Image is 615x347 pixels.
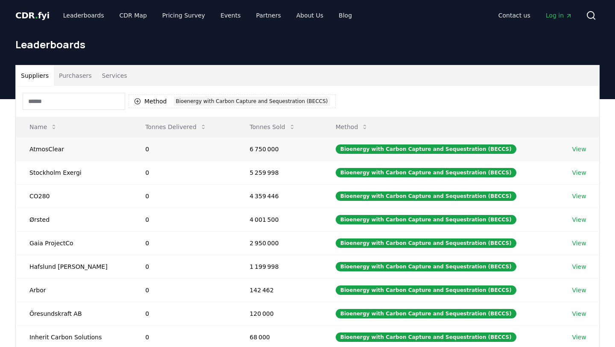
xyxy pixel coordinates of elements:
[572,145,586,153] a: View
[54,65,97,86] button: Purchasers
[16,137,132,161] td: AtmosClear
[16,65,54,86] button: Suppliers
[572,286,586,294] a: View
[56,8,111,23] a: Leaderboards
[336,215,516,224] div: Bioenergy with Carbon Capture and Sequestration (BECCS)
[23,118,64,135] button: Name
[539,8,579,23] a: Log in
[332,8,359,23] a: Blog
[132,255,236,278] td: 0
[138,118,214,135] button: Tonnes Delivered
[132,231,236,255] td: 0
[16,161,132,184] td: Stockholm Exergi
[572,168,586,177] a: View
[132,137,236,161] td: 0
[132,302,236,325] td: 0
[132,208,236,231] td: 0
[113,8,154,23] a: CDR Map
[572,239,586,247] a: View
[329,118,375,135] button: Method
[572,215,586,224] a: View
[572,262,586,271] a: View
[236,161,322,184] td: 5 259 998
[16,278,132,302] td: Arbor
[132,184,236,208] td: 0
[214,8,247,23] a: Events
[236,278,322,302] td: 142 462
[336,238,516,248] div: Bioenergy with Carbon Capture and Sequestration (BECCS)
[572,309,586,318] a: View
[236,302,322,325] td: 120 000
[16,208,132,231] td: Ørsted
[336,285,516,295] div: Bioenergy with Carbon Capture and Sequestration (BECCS)
[290,8,330,23] a: About Us
[492,8,537,23] a: Contact us
[249,8,288,23] a: Partners
[336,332,516,342] div: Bioenergy with Carbon Capture and Sequestration (BECCS)
[15,10,50,21] span: CDR fyi
[155,8,212,23] a: Pricing Survey
[336,262,516,271] div: Bioenergy with Carbon Capture and Sequestration (BECCS)
[336,309,516,318] div: Bioenergy with Carbon Capture and Sequestration (BECCS)
[572,333,586,341] a: View
[492,8,579,23] nav: Main
[236,208,322,231] td: 4 001 500
[16,255,132,278] td: Hafslund [PERSON_NAME]
[15,9,50,21] a: CDR.fyi
[236,184,322,208] td: 4 359 446
[336,144,516,154] div: Bioenergy with Carbon Capture and Sequestration (BECCS)
[243,118,302,135] button: Tonnes Sold
[15,38,600,51] h1: Leaderboards
[572,192,586,200] a: View
[236,137,322,161] td: 6 750 000
[56,8,359,23] nav: Main
[132,161,236,184] td: 0
[336,168,516,177] div: Bioenergy with Carbon Capture and Sequestration (BECCS)
[16,184,132,208] td: CO280
[336,191,516,201] div: Bioenergy with Carbon Capture and Sequestration (BECCS)
[236,255,322,278] td: 1 199 998
[16,231,132,255] td: Gaia ProjectCo
[35,10,38,21] span: .
[546,11,572,20] span: Log in
[97,65,132,86] button: Services
[16,302,132,325] td: Öresundskraft AB
[174,97,330,106] div: Bioenergy with Carbon Capture and Sequestration (BECCS)
[236,231,322,255] td: 2 950 000
[129,94,336,108] button: MethodBioenergy with Carbon Capture and Sequestration (BECCS)
[132,278,236,302] td: 0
